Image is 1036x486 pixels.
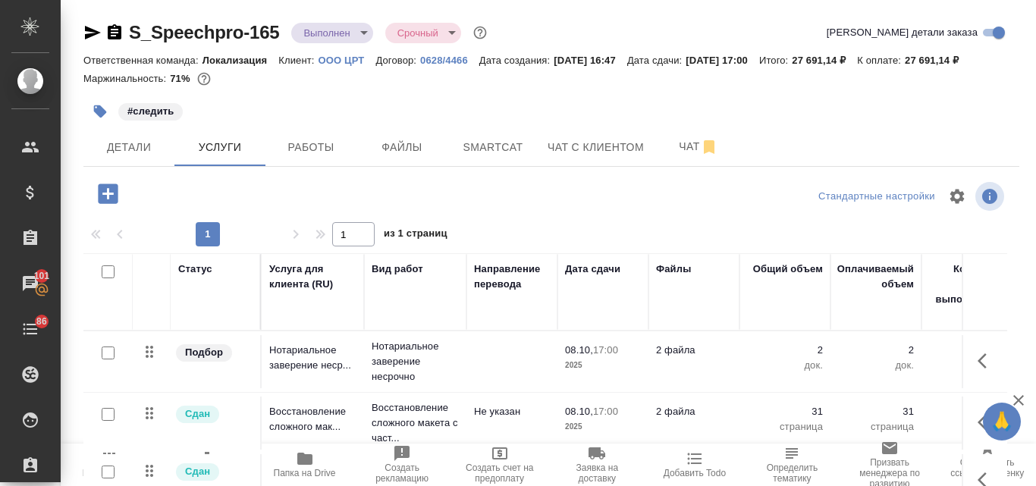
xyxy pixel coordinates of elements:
button: Создать рекламацию [353,444,451,486]
button: Добавить Todo [646,444,744,486]
p: 71% [170,73,193,84]
div: Дата сдачи [565,262,620,277]
button: Добавить тэг [83,95,117,128]
span: Услуги [184,138,256,157]
p: страница [929,419,1005,434]
div: Статус [178,262,212,277]
a: 0628/4466 [420,53,479,66]
div: Направление перевода [474,262,550,292]
span: Заявка на доставку [557,462,637,484]
p: 2025 [565,358,641,373]
p: Дата создания: [479,55,554,66]
span: Чат [662,137,735,156]
p: 27 691,14 ₽ [905,55,970,66]
p: Локализация [202,55,279,66]
button: Определить тематику [743,444,841,486]
button: Скопировать ссылку на оценку заказа [938,444,1036,486]
div: Выполнен [385,23,461,43]
span: Пересчитать [83,468,137,478]
span: 101 [25,268,59,284]
span: Определить тематику [752,462,832,484]
p: страница [747,419,823,434]
p: 2025 [565,419,641,434]
p: [DATE] 16:47 [554,55,627,66]
button: Заявка на доставку [548,444,646,486]
span: Добавить Todo [664,468,726,478]
span: из 1 страниц [384,224,447,246]
p: 2 [747,343,823,358]
span: 86 [27,314,56,329]
div: Кол-во ед. изм., выполняемое в час [929,262,1005,322]
p: 08.10, [565,406,593,417]
span: Файлы [366,138,438,157]
p: 31 [747,404,823,419]
button: Пересчитать [61,444,159,486]
span: Smartcat [457,138,529,157]
p: #следить [127,104,174,119]
button: Скопировать ссылку для ЯМессенджера [83,24,102,42]
span: Посмотреть информацию [975,182,1007,211]
p: Маржинальность: [83,73,170,84]
p: 31 [838,404,914,419]
div: Файлы [656,262,691,277]
span: 🙏 [989,406,1015,437]
button: Скопировать ссылку [105,24,124,42]
p: 2 файла [656,404,732,419]
p: 17:00 [593,344,618,356]
span: Папка на Drive [274,468,336,478]
button: Призвать менеджера по развитию [841,444,939,486]
div: Оплачиваемый объем [837,262,914,292]
button: Показать кнопки [969,404,1005,441]
p: Клиент: [278,55,318,66]
p: Восстановление сложного макета с част... [372,400,459,446]
p: док. [747,358,823,373]
a: OOO ЦРТ [319,53,376,66]
p: Восстановление сложного мак... [269,404,356,434]
p: Итого: [759,55,792,66]
p: [DATE] 17:00 [686,55,759,66]
span: Детали [93,138,165,157]
div: Выполнен [291,23,372,43]
p: док. [838,358,914,373]
button: Показать кнопки [969,343,1005,379]
a: S_Speechpro-165 [129,22,279,42]
span: Настроить таблицу [939,178,975,215]
div: split button [815,185,939,209]
p: К оплате: [857,55,905,66]
span: Работы [275,138,347,157]
button: Выполнен [299,27,354,39]
p: Дата сдачи: [627,55,686,66]
span: [PERSON_NAME] детали заказа [827,25,978,40]
p: Ответственная команда: [83,55,202,66]
p: Сдан [185,406,210,422]
p: 5 [929,343,1005,358]
p: Не указан [474,404,550,419]
div: Общий объем [753,262,823,277]
div: Вид работ [372,262,423,277]
span: Чат с клиентом [548,138,644,157]
p: страница [838,419,914,434]
div: Услуга для клиента (RU) [269,262,356,292]
p: OOO ЦРТ [319,55,376,66]
button: Создать счет на предоплату [451,444,548,486]
p: Нотариальное заверение несрочно [372,339,459,384]
button: 🙏 [983,403,1021,441]
p: 17:00 [593,406,618,417]
p: Подбор [185,345,223,360]
p: док. [929,358,1005,373]
p: Договор: [375,55,420,66]
p: 2 [838,343,914,358]
p: 27 691,14 ₽ [792,55,857,66]
p: 08.10, [565,344,593,356]
span: Создать счет на предоплату [460,462,539,484]
p: Сдан [185,464,210,479]
p: Нотариальное заверение неср... [269,343,356,373]
p: 5 [929,404,1005,419]
span: Создать рекламацию [363,462,442,484]
p: 2 файла [656,343,732,358]
button: Срочный [393,27,443,39]
a: 86 [4,310,57,348]
button: Добавить услугу [87,178,129,209]
p: 0628/4466 [420,55,479,66]
a: 101 [4,265,57,303]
